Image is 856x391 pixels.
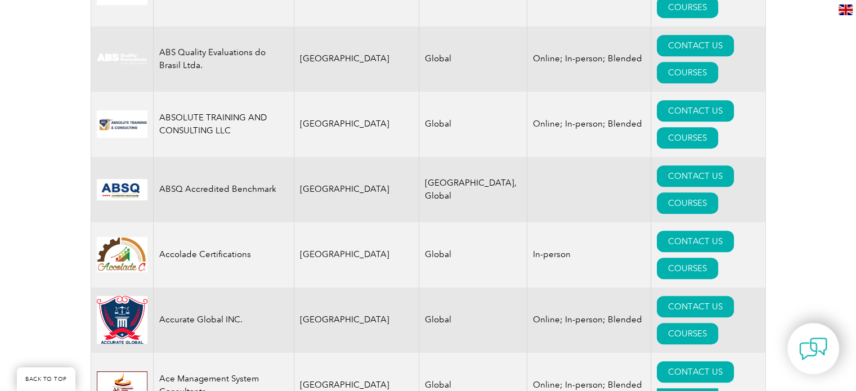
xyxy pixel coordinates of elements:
td: [GEOGRAPHIC_DATA] [294,222,419,287]
a: COURSES [657,323,718,344]
img: 1a94dd1a-69dd-eb11-bacb-002248159486-logo.jpg [97,237,147,272]
td: ABSOLUTE TRAINING AND CONSULTING LLC [153,92,294,157]
td: [GEOGRAPHIC_DATA], Global [419,157,527,222]
td: ABSQ Accredited Benchmark [153,157,294,222]
img: 16e092f6-eadd-ed11-a7c6-00224814fd52-logo.png [97,110,147,138]
td: Online; In-person; Blended [527,92,651,157]
a: CONTACT US [657,165,734,187]
td: [GEOGRAPHIC_DATA] [294,287,419,353]
td: [GEOGRAPHIC_DATA] [294,26,419,92]
a: CONTACT US [657,231,734,252]
a: BACK TO TOP [17,367,75,391]
a: CONTACT US [657,296,734,317]
a: CONTACT US [657,100,734,122]
td: [GEOGRAPHIC_DATA] [294,92,419,157]
td: Online; In-person; Blended [527,287,651,353]
td: Accurate Global INC. [153,287,294,353]
img: cc24547b-a6e0-e911-a812-000d3a795b83-logo.png [97,179,147,200]
a: COURSES [657,62,718,83]
a: COURSES [657,127,718,149]
td: ABS Quality Evaluations do Brasil Ltda. [153,26,294,92]
td: In-person [527,222,651,287]
td: Global [419,26,527,92]
a: CONTACT US [657,361,734,383]
td: Online; In-person; Blended [527,26,651,92]
img: contact-chat.png [799,335,827,363]
a: COURSES [657,192,718,214]
a: CONTACT US [657,35,734,56]
img: a034a1f6-3919-f011-998a-0022489685a1-logo.png [97,296,147,344]
img: c92924ac-d9bc-ea11-a814-000d3a79823d-logo.jpg [97,53,147,65]
td: Global [419,287,527,353]
td: [GEOGRAPHIC_DATA] [294,157,419,222]
td: Global [419,222,527,287]
img: en [839,5,853,15]
a: COURSES [657,258,718,279]
td: Global [419,92,527,157]
td: Accolade Certifications [153,222,294,287]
